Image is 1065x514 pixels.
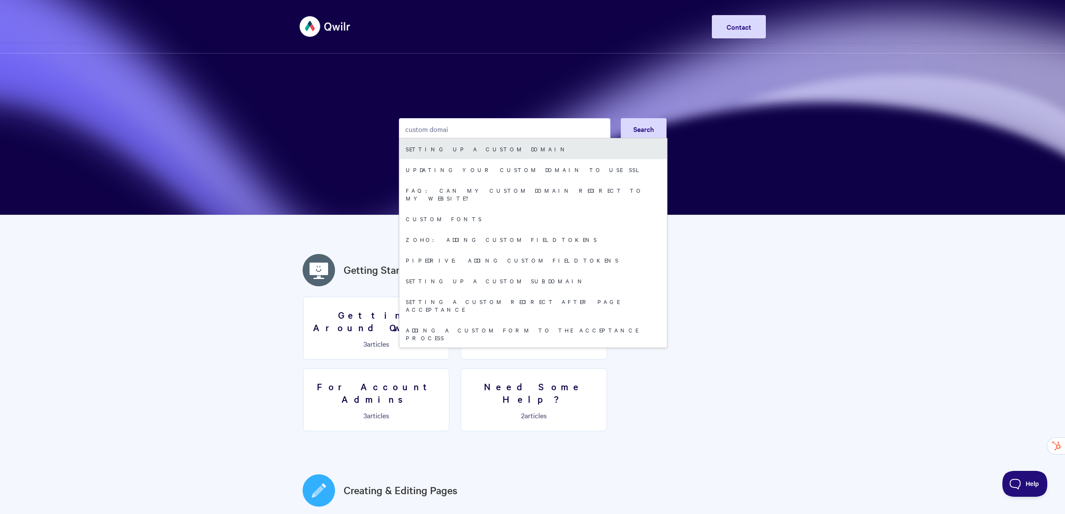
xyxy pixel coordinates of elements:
a: Setting up a Custom Domain [399,138,667,159]
a: Creating & Editing Pages [344,483,458,498]
p: articles [309,340,444,348]
a: Need Some Help? 2articles [461,368,607,431]
a: FAQ: Can my custom domain redirect to my website? [399,180,667,208]
a: For Account Admins 3articles [303,368,449,431]
a: Custom fonts [399,208,667,229]
a: Pipedrive: Adding Custom Field Tokens [399,250,667,270]
a: Adding a custom form to the acceptance process [399,320,667,348]
h3: Getting Around Qwilr [309,309,444,333]
span: Search [633,124,654,134]
input: Search the knowledge base [399,118,610,140]
a: Zoho: Adding Custom Field Tokens [399,229,667,250]
h3: Need Some Help? [466,380,601,405]
p: articles [466,411,601,419]
a: Setting up a Custom Subdomain [399,270,667,291]
p: articles [309,411,444,419]
a: Getting Started [344,262,415,278]
a: Contact [712,15,766,38]
a: Getting Around Qwilr 3articles [303,297,449,360]
span: 2 [521,411,525,420]
iframe: Toggle Customer Support [1002,471,1048,497]
h3: For Account Admins [309,380,444,405]
a: Updating your Custom Domain to use SSL [399,159,667,180]
button: Search [621,118,667,140]
img: Qwilr Help Center [300,10,351,43]
span: 3 [363,411,367,420]
a: Setting a custom redirect after page acceptance [399,291,667,320]
span: 3 [363,339,367,348]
